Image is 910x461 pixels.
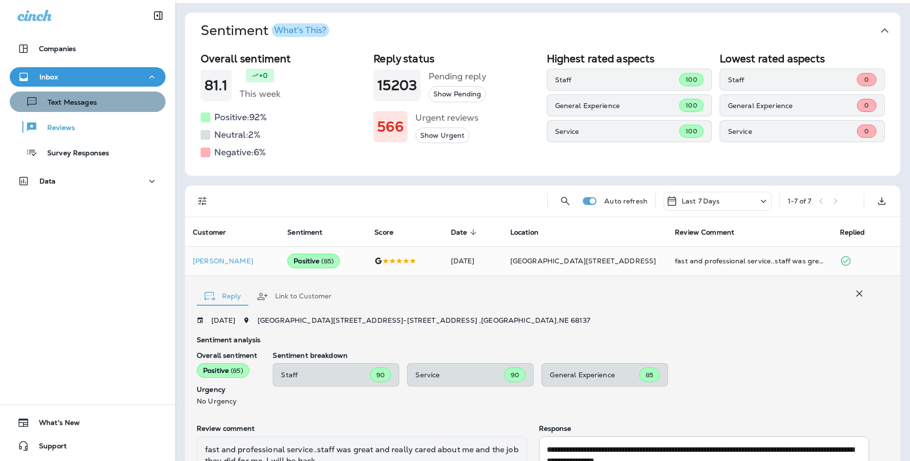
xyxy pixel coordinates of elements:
span: 0 [864,101,869,110]
button: Data [10,171,166,191]
h1: 566 [377,119,403,135]
p: Overall sentiment [197,351,257,359]
h2: Highest rated aspects [547,53,712,65]
h1: Sentiment [201,22,329,39]
div: What's This? [274,26,326,35]
div: Positive [197,363,249,378]
p: General Experience [728,102,857,110]
span: Customer [193,228,239,237]
span: 0 [864,127,869,135]
span: [GEOGRAPHIC_DATA][STREET_ADDRESS] [510,257,656,265]
span: Replied [840,228,865,237]
p: No Urgency [197,397,257,405]
button: Show Urgent [415,128,469,144]
button: Support [10,436,166,456]
p: +0 [259,71,268,80]
p: General Experience [555,102,680,110]
p: Urgency [197,386,257,393]
h1: 81.1 [204,77,228,93]
span: 90 [376,371,385,379]
span: Customer [193,228,226,237]
p: Sentiment breakdown [273,351,869,359]
div: Click to view Customer Drawer [193,257,272,265]
span: Replied [840,228,878,237]
p: Service [555,128,680,135]
h5: Positive: 92 % [214,110,267,125]
h5: Urgent reviews [415,110,479,126]
span: Location [510,228,551,237]
span: Sentiment [287,228,322,237]
h5: Negative: 6 % [214,145,266,160]
div: 1 - 7 of 7 [788,197,811,205]
button: Search Reviews [556,191,575,211]
p: Data [39,177,56,185]
p: Companies [39,45,76,53]
span: [GEOGRAPHIC_DATA][STREET_ADDRESS] - [STREET_ADDRESS] , [GEOGRAPHIC_DATA] , NE 68137 [258,316,590,325]
span: Review Comment [675,228,747,237]
span: What's New [29,419,80,430]
button: SentimentWhat's This? [193,13,908,49]
button: What's New [10,413,166,432]
h1: 15203 [377,77,417,93]
span: 100 [686,127,697,135]
p: Response [539,424,870,432]
p: Staff [281,371,370,379]
span: 0 [864,75,869,84]
p: Staff [728,76,857,84]
p: Service [728,128,857,135]
p: Reviews [37,124,75,133]
h5: Neutral: 2 % [214,127,260,143]
p: [PERSON_NAME] [193,257,272,265]
button: Show Pending [428,86,486,102]
span: 100 [686,101,697,110]
p: Review comment [197,424,527,432]
div: Positive [287,254,340,268]
p: Service [415,371,504,379]
button: Text Messages [10,92,166,112]
span: 85 [646,371,653,379]
h2: Overall sentiment [201,53,366,65]
button: Inbox [10,67,166,87]
span: Sentiment [287,228,335,237]
span: 100 [686,75,697,84]
span: 90 [511,371,519,379]
span: Support [29,442,67,454]
button: Reply [197,279,249,314]
p: [DATE] [211,316,235,324]
p: Survey Responses [37,149,109,158]
button: Survey Responses [10,142,166,163]
p: Sentiment analysis [197,336,869,344]
div: SentimentWhat's This? [185,49,900,176]
span: Score [374,228,406,237]
h2: Reply status [373,53,539,65]
span: Location [510,228,539,237]
span: Score [374,228,393,237]
span: Date [451,228,467,237]
span: Review Comment [675,228,734,237]
p: Last 7 Days [682,197,720,205]
p: Inbox [39,73,58,81]
h5: This week [240,86,280,102]
p: Auto refresh [604,197,648,205]
span: ( 85 ) [321,257,334,265]
button: What's This? [272,23,329,37]
button: Link to Customer [249,279,339,314]
button: Filters [193,191,212,211]
p: Staff [555,76,680,84]
p: Text Messages [38,98,97,108]
h2: Lowest rated aspects [720,53,885,65]
button: Companies [10,39,166,58]
button: Export as CSV [872,191,891,211]
button: Collapse Sidebar [145,6,172,25]
td: [DATE] [443,246,502,276]
p: General Experience [550,371,639,379]
span: Date [451,228,480,237]
button: Reviews [10,117,166,137]
div: fast and professional service..staff was great and really cared about me and the job they did for... [675,256,824,266]
span: ( 85 ) [231,367,243,375]
h5: Pending reply [428,69,486,84]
